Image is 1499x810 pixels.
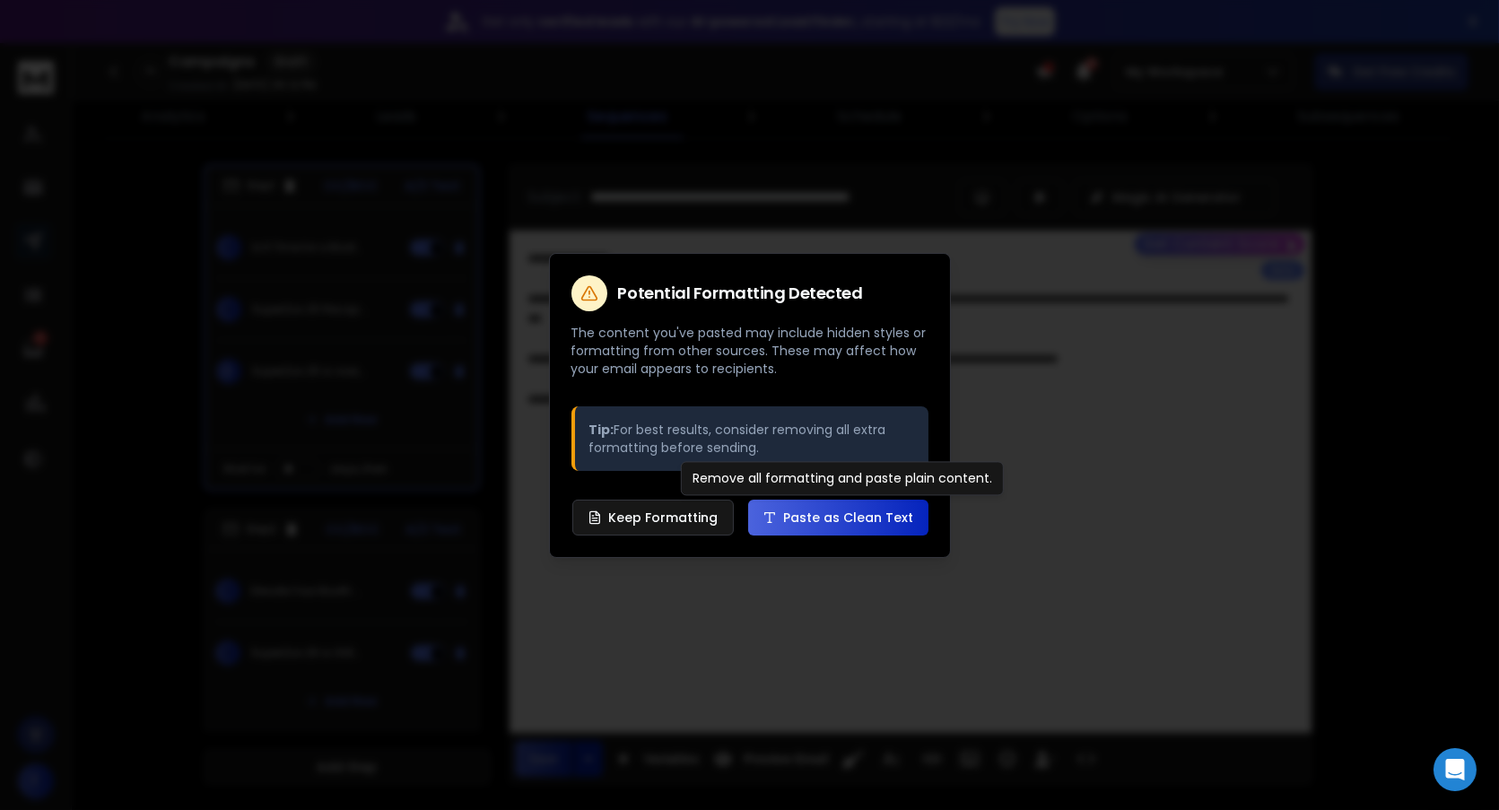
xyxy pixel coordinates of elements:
button: Paste as Clean Text [748,500,928,536]
strong: Tip: [589,421,614,439]
div: Open Intercom Messenger [1434,748,1477,791]
h2: Potential Formatting Detected [618,285,863,301]
div: Remove all formatting and paste plain content. [681,461,1004,495]
p: The content you've pasted may include hidden styles or formatting from other sources. These may a... [571,324,928,378]
p: For best results, consider removing all extra formatting before sending. [589,421,914,457]
button: Keep Formatting [572,500,734,536]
